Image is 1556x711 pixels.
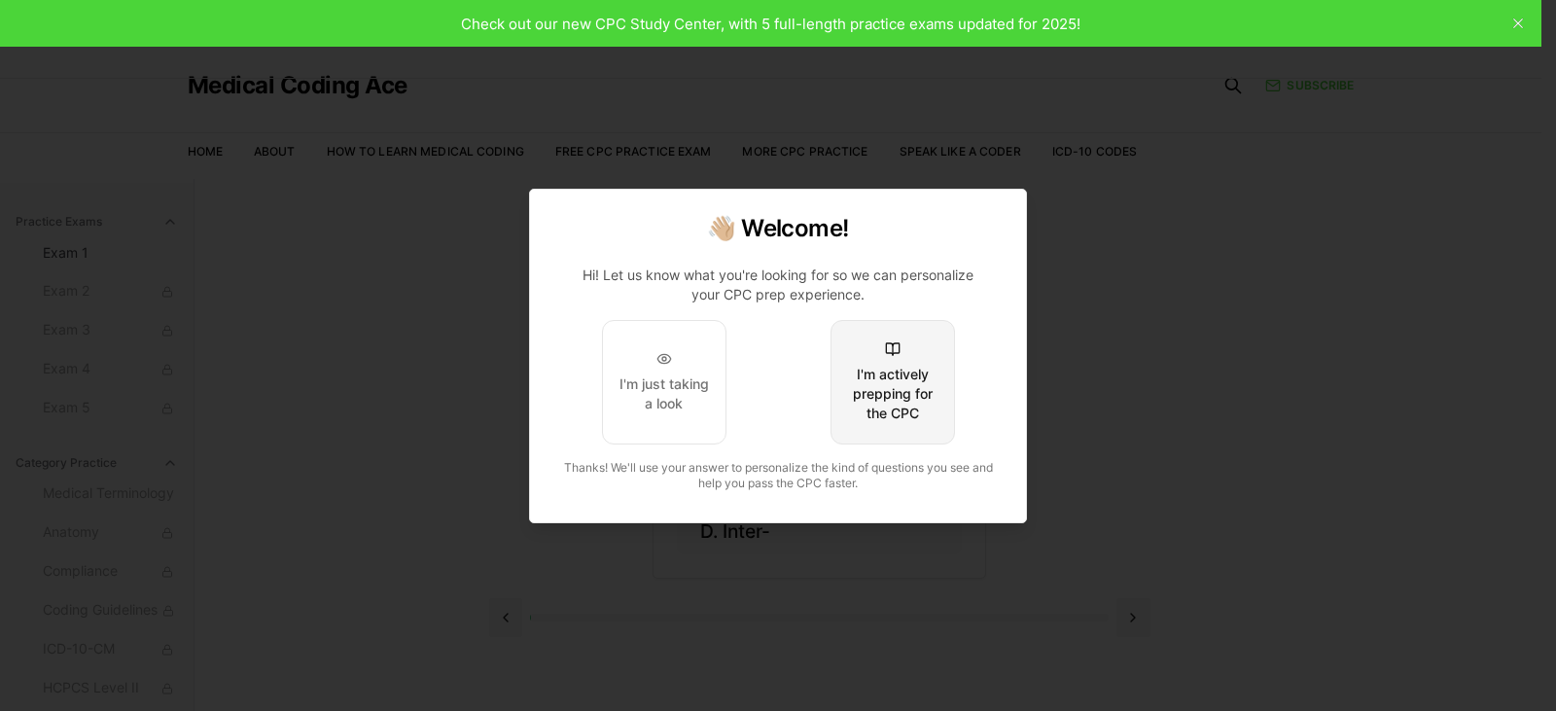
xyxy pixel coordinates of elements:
[569,266,987,304] p: Hi! Let us know what you're looking for so we can personalize your CPC prep experience.
[564,460,993,490] span: Thanks! We'll use your answer to personalize the kind of questions you see and help you pass the ...
[847,365,938,423] div: I'm actively prepping for the CPC
[619,374,710,413] div: I'm just taking a look
[602,320,726,444] button: I'm just taking a look
[553,213,1003,244] h2: 👋🏼 Welcome!
[831,320,955,444] button: I'm actively prepping for the CPC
